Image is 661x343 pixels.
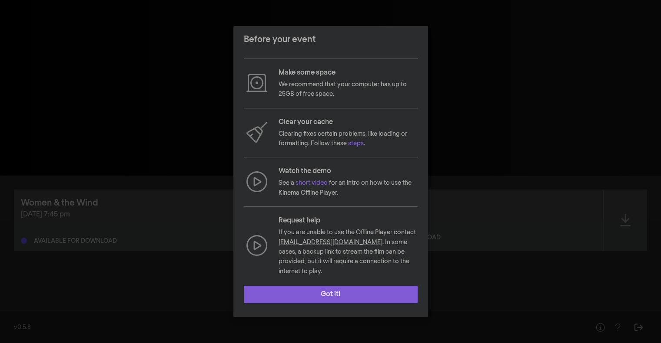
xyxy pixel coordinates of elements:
[233,26,428,53] header: Before your event
[279,80,418,99] p: We recommend that your computer has up to 25GB of free space.
[279,178,418,198] p: See a for an intro on how to use the Kinema Offline Player.
[279,68,418,78] p: Make some space
[244,286,418,303] button: Got it!
[279,117,418,127] p: Clear your cache
[279,129,418,149] p: Clearing fixes certain problems, like loading or formatting. Follow these .
[348,140,364,147] a: steps
[279,228,418,276] p: If you are unable to use the Offline Player contact . In some cases, a backup link to stream the ...
[279,239,382,245] a: [EMAIL_ADDRESS][DOMAIN_NAME]
[279,216,418,226] p: Request help
[296,180,328,186] a: short video
[279,166,418,176] p: Watch the demo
